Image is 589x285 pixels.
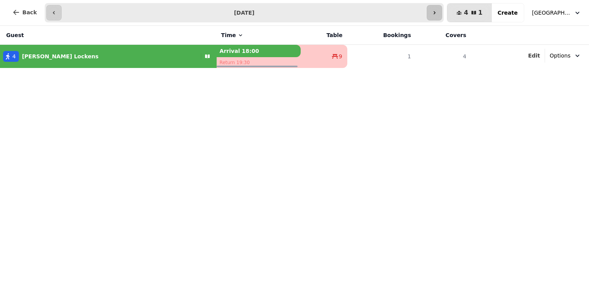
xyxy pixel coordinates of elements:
td: 1 [347,45,416,68]
th: Bookings [347,26,416,45]
span: Create [498,10,518,15]
button: Options [545,49,586,63]
button: Time [221,31,244,39]
th: Covers [416,26,471,45]
button: [GEOGRAPHIC_DATA] [527,6,586,20]
span: 1 [478,10,483,16]
td: 4 [416,45,471,68]
button: Edit [528,52,540,59]
button: 41 [447,3,491,22]
button: Back [6,3,43,22]
th: Table [301,26,347,45]
span: Options [550,52,570,59]
span: 9 [339,53,342,60]
p: Arrival 18:00 [217,45,301,57]
p: [PERSON_NAME] Lockens [22,53,99,60]
button: Create [491,3,524,22]
p: Return 19:30 [217,57,301,68]
span: Edit [528,53,540,58]
span: [GEOGRAPHIC_DATA] [532,9,570,17]
span: 4 [12,53,16,60]
span: Back [22,10,37,15]
span: Time [221,31,236,39]
span: 4 [464,10,468,16]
